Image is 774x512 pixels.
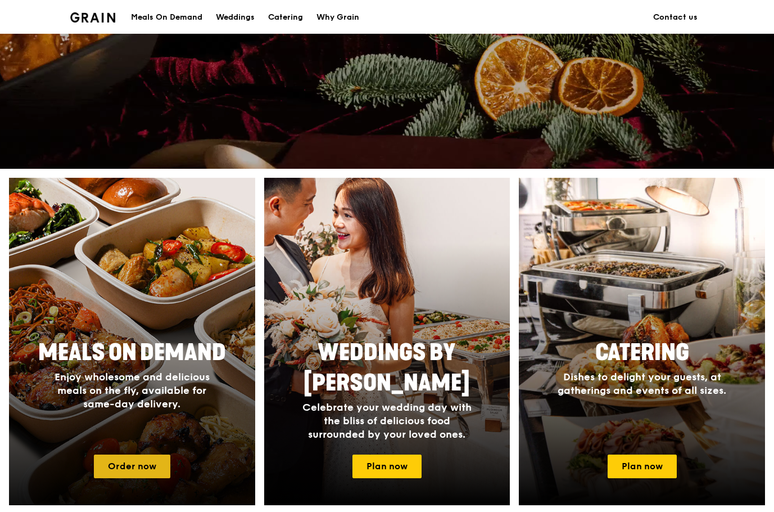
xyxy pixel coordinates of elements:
[646,1,704,34] a: Contact us
[595,339,689,366] span: Catering
[38,339,226,366] span: Meals On Demand
[352,455,422,478] a: Plan now
[268,1,303,34] div: Catering
[316,1,359,34] div: Why Grain
[94,455,170,478] a: Order now
[264,178,510,505] img: weddings-card.4f3003b8.jpg
[9,178,255,505] a: Meals On DemandEnjoy wholesome and delicious meals on the fly, available for same-day delivery.Or...
[261,1,310,34] a: Catering
[558,371,726,397] span: Dishes to delight your guests, at gatherings and events of all sizes.
[209,1,261,34] a: Weddings
[131,1,202,34] div: Meals On Demand
[216,1,255,34] div: Weddings
[519,178,765,505] img: catering-card.e1cfaf3e.jpg
[304,339,470,397] span: Weddings by [PERSON_NAME]
[302,401,472,441] span: Celebrate your wedding day with the bliss of delicious food surrounded by your loved ones.
[55,371,210,410] span: Enjoy wholesome and delicious meals on the fly, available for same-day delivery.
[519,178,765,505] a: CateringDishes to delight your guests, at gatherings and events of all sizes.Plan now
[310,1,366,34] a: Why Grain
[70,12,116,23] img: Grain
[264,178,510,505] a: Weddings by [PERSON_NAME]Celebrate your wedding day with the bliss of delicious food surrounded b...
[608,455,677,478] a: Plan now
